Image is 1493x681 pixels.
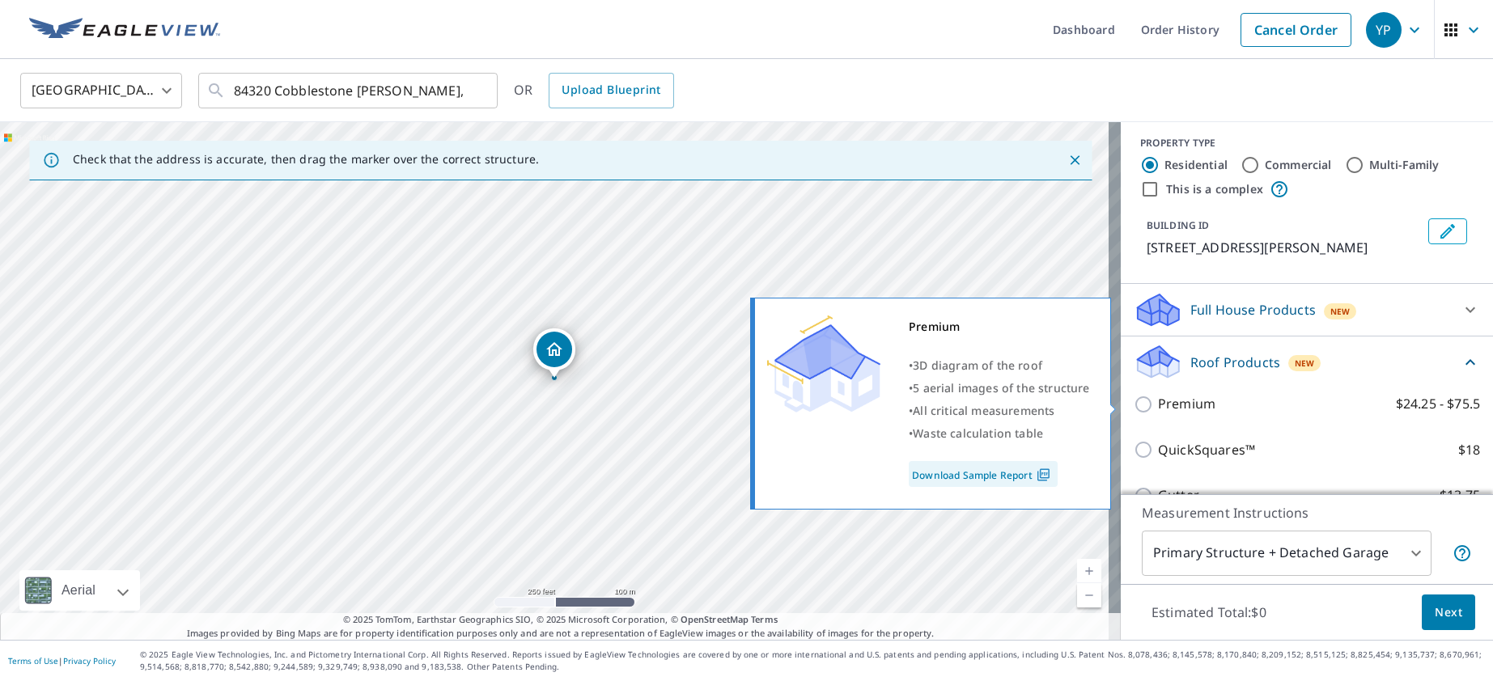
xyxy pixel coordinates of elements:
[1140,136,1474,150] div: PROPERTY TYPE
[1147,218,1209,232] p: BUILDING ID
[1366,12,1402,48] div: YP
[1190,353,1280,372] p: Roof Products
[1422,594,1475,631] button: Next
[1166,181,1263,197] label: This is a complex
[562,80,660,100] span: Upload Blueprint
[1440,485,1480,505] p: $13.75
[767,315,880,412] img: Premium
[909,315,1090,338] div: Premium
[1453,544,1472,563] span: Your report will include the primary structure and a detached garage if one exists.
[1330,305,1351,318] span: New
[1033,467,1054,482] img: Pdf Icon
[681,613,749,625] a: OpenStreetMap
[1139,594,1279,630] p: Estimated Total: $0
[913,357,1042,373] span: 3D diagram of the roof
[549,73,673,108] a: Upload Blueprint
[1396,394,1480,414] p: $24.25 - $75.5
[1158,485,1199,505] p: Gutter
[1158,440,1255,460] p: QuickSquares™
[913,403,1054,418] span: All critical measurements
[909,354,1090,377] div: •
[1158,394,1215,414] p: Premium
[751,613,778,625] a: Terms
[1164,157,1228,173] label: Residential
[1428,218,1467,244] button: Edit building 1
[1295,357,1315,370] span: New
[913,380,1089,395] span: 5 aerial images of the structure
[514,73,674,108] div: OR
[1142,531,1431,576] div: Primary Structure + Detached Garage
[1458,440,1480,460] p: $18
[73,152,539,167] p: Check that the address is accurate, then drag the marker over the correct structure.
[8,656,116,666] p: |
[909,400,1090,422] div: •
[1142,503,1472,522] p: Measurement Instructions
[1134,290,1480,329] div: Full House ProductsNew
[140,649,1485,673] p: © 2025 Eagle View Technologies, Inc. and Pictometry International Corp. All Rights Reserved. Repo...
[1369,157,1440,173] label: Multi-Family
[1190,300,1316,319] p: Full House Products
[234,68,464,113] input: Search by address or latitude-longitude
[1077,559,1101,583] a: Current Level 17, Zoom In
[1134,343,1480,381] div: Roof ProductsNew
[343,613,778,627] span: © 2025 TomTom, Earthstar Geographics SIO, © 2025 Microsoft Corporation, ©
[909,377,1090,400] div: •
[913,425,1043,441] span: Waste calculation table
[909,422,1090,445] div: •
[1147,238,1422,257] p: [STREET_ADDRESS][PERSON_NAME]
[20,68,182,113] div: [GEOGRAPHIC_DATA]
[8,655,58,666] a: Terms of Use
[1077,583,1101,607] a: Current Level 17, Zoom Out
[63,655,116,666] a: Privacy Policy
[1241,13,1351,47] a: Cancel Order
[57,570,100,611] div: Aerial
[533,328,575,379] div: Dropped pin, building 1, Residential property, 84320 Cobblestone Dr Folsom, LA 70437
[19,570,140,611] div: Aerial
[1064,150,1085,171] button: Close
[29,18,220,42] img: EV Logo
[909,461,1058,487] a: Download Sample Report
[1265,157,1332,173] label: Commercial
[1435,603,1462,623] span: Next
